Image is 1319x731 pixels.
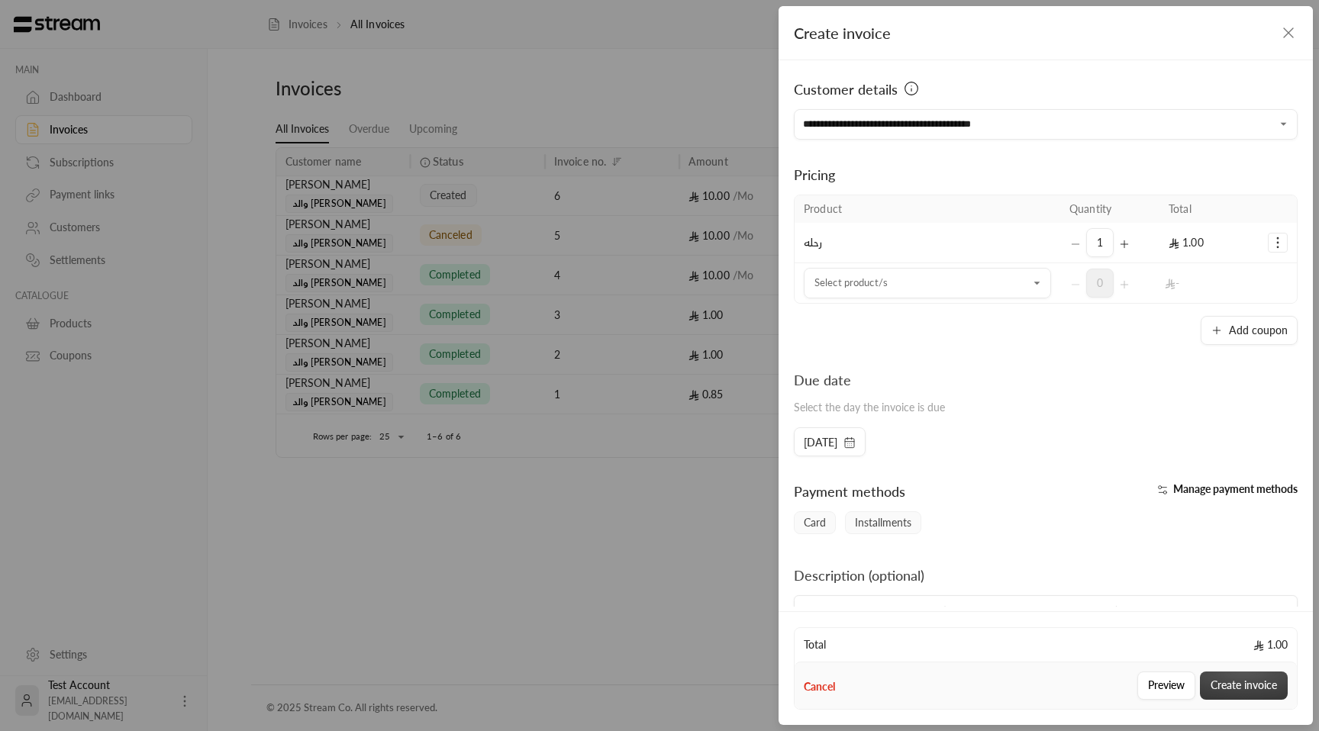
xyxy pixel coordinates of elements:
[795,195,1060,223] th: Product
[804,236,823,249] span: رحله
[1159,263,1259,303] td: -
[794,567,924,584] span: Description (optional)
[794,79,898,100] span: Customer details
[804,679,835,694] button: Cancel
[1060,195,1159,223] th: Quantity
[1275,115,1293,134] button: Open
[794,195,1298,304] table: Selected Products
[1201,316,1298,345] button: Add coupon
[1159,195,1259,223] th: Total
[794,24,891,42] span: Create invoice
[1086,228,1114,257] span: 1
[804,435,837,450] span: [DATE]
[1086,269,1114,298] span: 0
[794,401,945,414] span: Select the day the invoice is due
[1173,482,1298,495] span: Manage payment methods
[1169,236,1204,249] span: 1.00
[794,164,1298,185] div: Pricing
[794,511,836,534] span: Card
[1137,671,1195,700] button: Preview
[845,511,921,534] span: Installments
[1253,637,1288,652] span: 1.00
[794,483,905,500] span: Payment methods
[804,637,826,652] span: Total
[1028,274,1046,292] button: Open
[1200,671,1288,700] button: Create invoice
[794,369,945,391] div: Due date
